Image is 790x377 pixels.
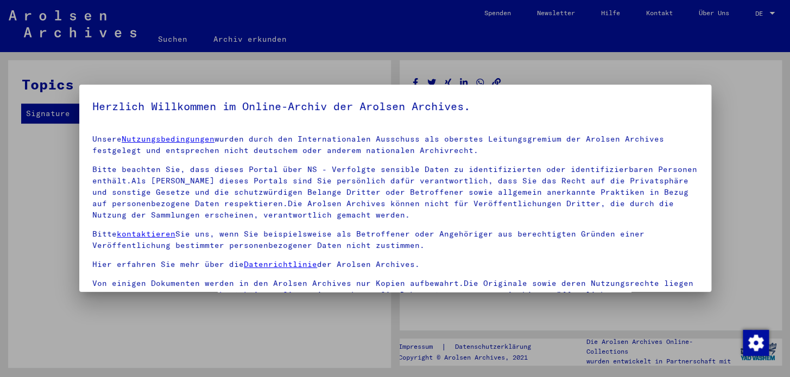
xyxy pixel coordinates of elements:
[743,330,769,356] img: Zustimmung ändern
[92,164,698,221] p: Bitte beachten Sie, dass dieses Portal über NS - Verfolgte sensible Daten zu identifizierten oder...
[92,278,698,301] p: Von einigen Dokumenten werden in den Arolsen Archives nur Kopien aufbewahrt.Die Originale sowie d...
[219,290,317,299] a: kontaktieren Sie uns
[92,98,698,115] h5: Herzlich Willkommen im Online-Archiv der Arolsen Archives.
[92,259,698,270] p: Hier erfahren Sie mehr über die der Arolsen Archives.
[117,229,175,239] a: kontaktieren
[92,228,698,251] p: Bitte Sie uns, wenn Sie beispielsweise als Betroffener oder Angehöriger aus berechtigten Gründen ...
[122,134,214,144] a: Nutzungsbedingungen
[244,259,317,269] a: Datenrichtlinie
[92,133,698,156] p: Unsere wurden durch den Internationalen Ausschuss als oberstes Leitungsgremium der Arolsen Archiv...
